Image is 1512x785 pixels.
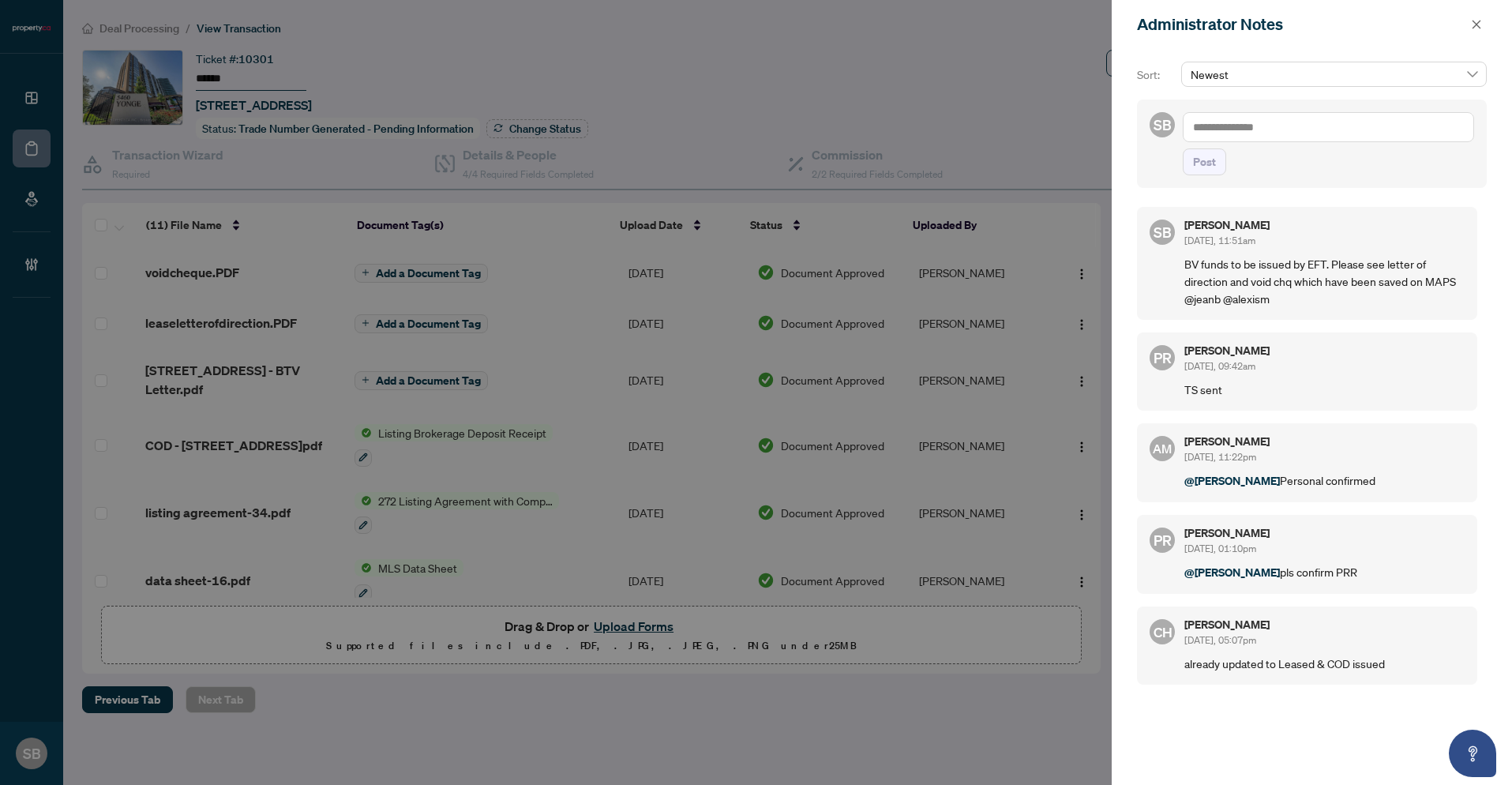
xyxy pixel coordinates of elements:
[1183,148,1226,175] button: Post
[1184,220,1465,231] h5: [PERSON_NAME]
[1184,543,1256,554] span: [DATE], 01:10pm
[1137,66,1175,84] p: Sort:
[1449,730,1496,777] button: Open asap
[1471,19,1482,30] span: close
[1153,622,1172,643] span: CH
[1191,62,1477,86] span: Newest
[1184,451,1256,463] span: [DATE], 11:22pm
[1184,360,1255,372] span: [DATE], 09:42am
[1184,565,1280,580] span: @[PERSON_NAME]
[1184,381,1465,398] p: TS sent
[1184,619,1465,630] h5: [PERSON_NAME]
[1154,114,1172,136] span: SB
[1184,634,1256,646] span: [DATE], 05:07pm
[1184,345,1465,356] h5: [PERSON_NAME]
[1153,439,1172,458] span: AM
[1184,528,1465,539] h5: [PERSON_NAME]
[1184,255,1465,307] p: BV funds to be issued by EFT. Please see letter of direction and void chq which have been saved o...
[1184,473,1280,488] span: @[PERSON_NAME]
[1184,471,1465,490] p: Personal confirmed
[1184,436,1465,447] h5: [PERSON_NAME]
[1154,221,1172,243] span: SB
[1184,235,1255,246] span: [DATE], 11:51am
[1184,563,1465,581] p: pls confirm PRR
[1154,529,1172,551] span: PR
[1154,347,1172,369] span: PR
[1184,655,1465,672] p: already updated to Leased & COD issued
[1137,13,1466,36] div: Administrator Notes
